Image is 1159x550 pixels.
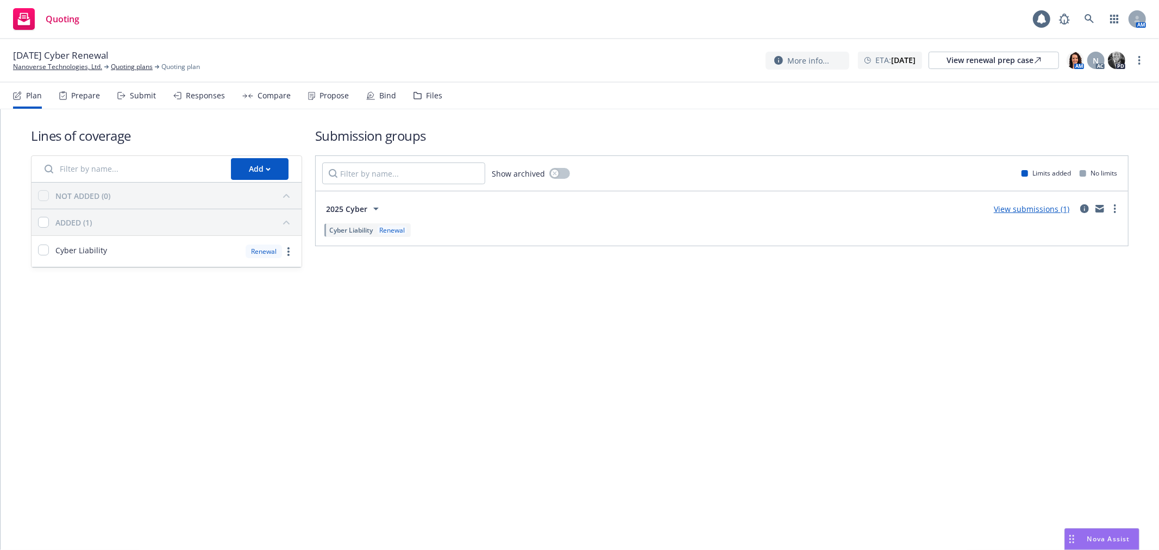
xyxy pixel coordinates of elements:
div: Limits added [1022,168,1071,178]
button: Nova Assist [1064,528,1139,550]
img: photo [1067,52,1084,69]
a: circleInformation [1078,202,1091,215]
div: Submit [130,91,156,100]
span: More info... [787,55,829,66]
div: Compare [258,91,291,100]
a: more [1133,54,1146,67]
button: NOT ADDED (0) [55,187,295,204]
span: Quoting plan [161,62,200,72]
div: Propose [319,91,349,100]
span: 2025 Cyber [326,203,367,215]
a: more [282,245,295,258]
span: Nova Assist [1087,534,1130,543]
a: Report a Bug [1054,8,1075,30]
a: Switch app [1104,8,1125,30]
button: ADDED (1) [55,214,295,231]
a: mail [1093,202,1106,215]
span: Cyber Liability [329,226,373,235]
span: ETA : [875,54,916,66]
a: View submissions (1) [994,204,1069,214]
div: Add [249,159,271,179]
a: View renewal prep case [929,52,1059,69]
a: Search [1079,8,1100,30]
div: Drag to move [1065,529,1079,549]
div: View renewal prep case [947,52,1041,68]
input: Filter by name... [38,158,224,180]
div: ADDED (1) [55,217,92,228]
div: Bind [379,91,396,100]
div: Renewal [377,226,407,235]
h1: Lines of coverage [31,127,302,145]
span: Cyber Liability [55,245,107,256]
a: Quoting [9,4,84,34]
span: Quoting [46,15,79,23]
span: [DATE] Cyber Renewal [13,49,108,62]
a: Nanoverse Technologies, Ltd. [13,62,102,72]
div: Responses [186,91,225,100]
span: N [1093,55,1099,66]
input: Filter by name... [322,162,485,184]
img: photo [1108,52,1125,69]
button: 2025 Cyber [322,198,386,220]
div: Prepare [71,91,100,100]
a: more [1108,202,1122,215]
div: Plan [26,91,42,100]
button: Add [231,158,289,180]
strong: [DATE] [891,55,916,65]
button: More info... [766,52,849,70]
div: NOT ADDED (0) [55,190,110,202]
div: Files [426,91,442,100]
a: Quoting plans [111,62,153,72]
span: Show archived [492,168,545,179]
div: Renewal [246,245,282,258]
h1: Submission groups [315,127,1129,145]
div: No limits [1080,168,1117,178]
